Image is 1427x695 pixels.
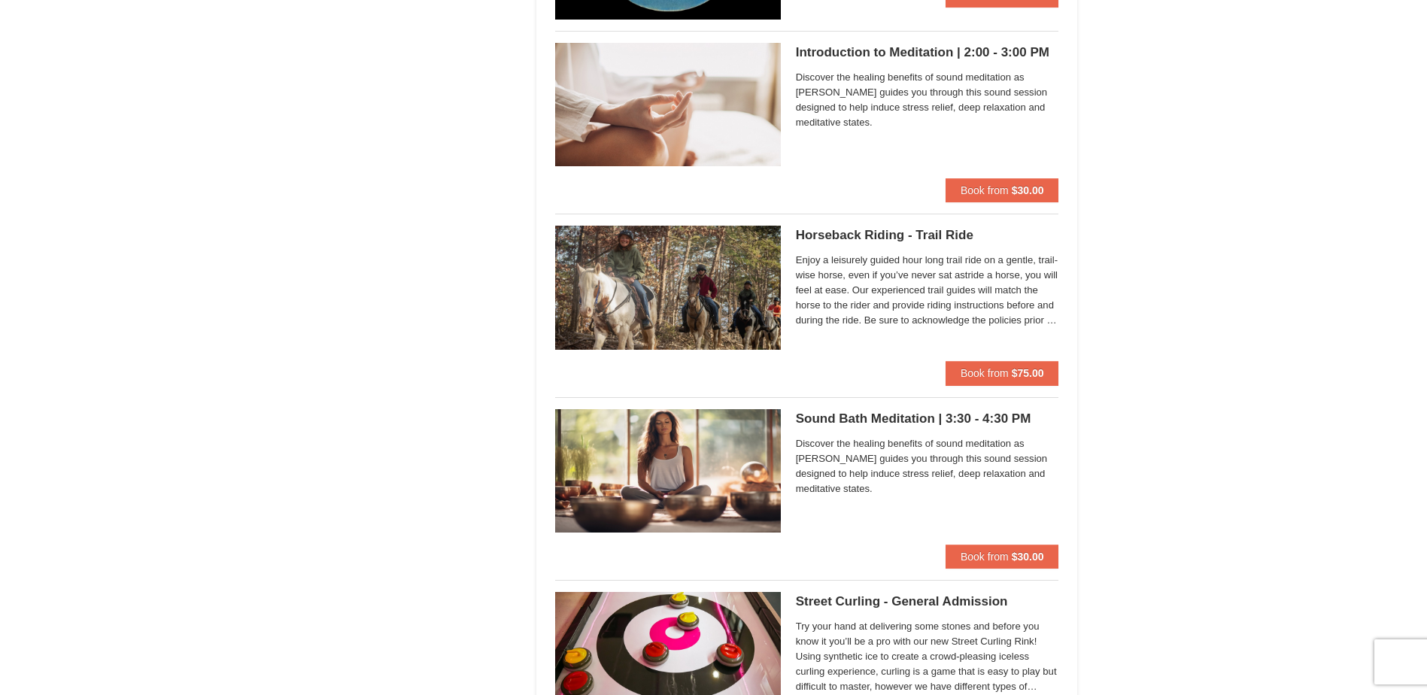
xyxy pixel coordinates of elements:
[946,545,1059,569] button: Book from $30.00
[961,367,1009,379] span: Book from
[961,551,1009,563] span: Book from
[1012,184,1044,196] strong: $30.00
[555,409,781,533] img: 18871151-77-b4dd4412.jpg
[796,619,1059,694] span: Try your hand at delivering some stones and before you know it you’ll be a pro with our new Stree...
[796,253,1059,328] span: Enjoy a leisurely guided hour long trail ride on a gentle, trail-wise horse, even if you’ve never...
[555,226,781,349] img: 21584748-79-4e8ac5ed.jpg
[946,361,1059,385] button: Book from $75.00
[946,178,1059,202] button: Book from $30.00
[796,436,1059,496] span: Discover the healing benefits of sound meditation as [PERSON_NAME] guides you through this sound ...
[796,228,1059,243] h5: Horseback Riding - Trail Ride
[796,411,1059,426] h5: Sound Bath Meditation | 3:30 - 4:30 PM
[961,184,1009,196] span: Book from
[796,70,1059,130] span: Discover the healing benefits of sound meditation as [PERSON_NAME] guides you through this sound ...
[796,45,1059,60] h5: Introduction to Meditation | 2:00 - 3:00 PM
[1012,367,1044,379] strong: $75.00
[555,43,781,166] img: 18871151-47-855d39d5.jpg
[1012,551,1044,563] strong: $30.00
[796,594,1059,609] h5: Street Curling - General Admission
